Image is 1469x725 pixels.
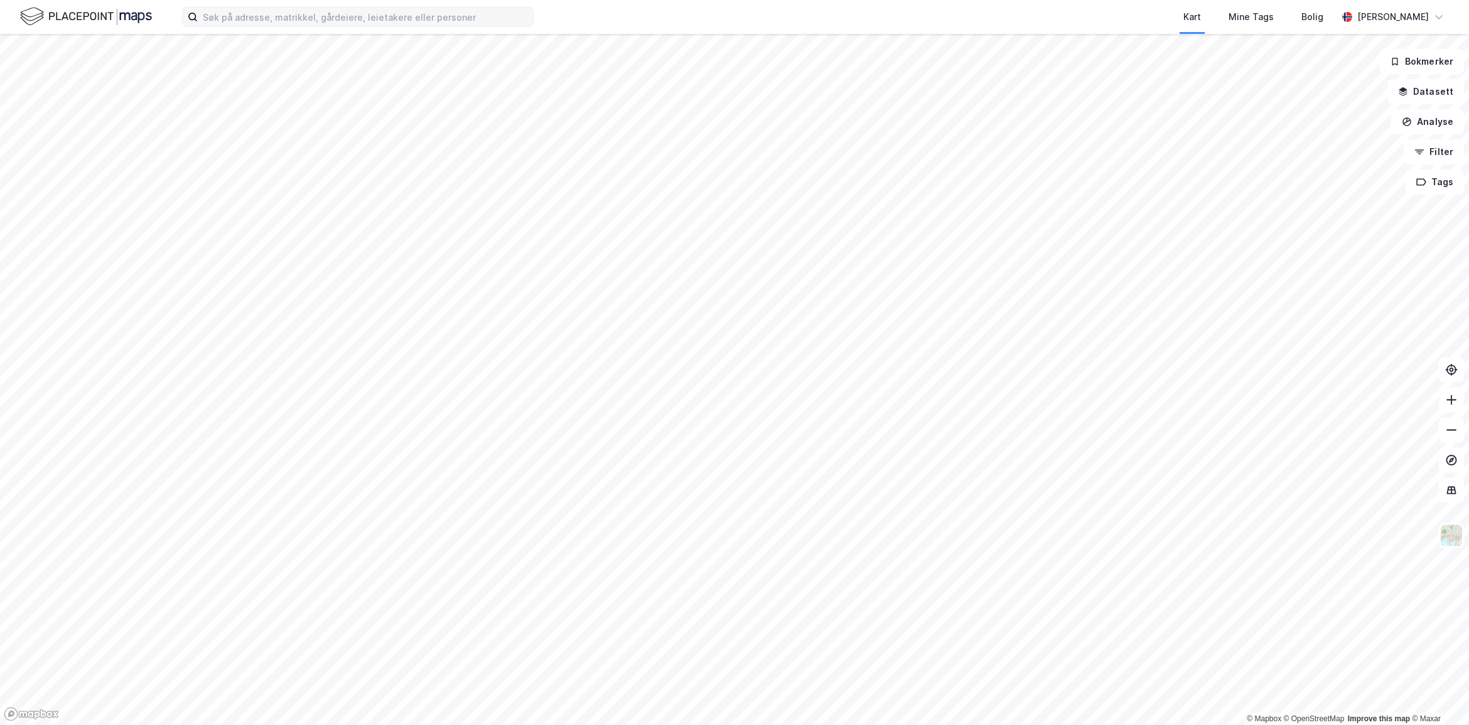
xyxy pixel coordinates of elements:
div: Bolig [1301,9,1323,24]
div: [PERSON_NAME] [1357,9,1429,24]
div: Kontrollprogram for chat [1406,665,1469,725]
input: Søk på adresse, matrikkel, gårdeiere, leietakere eller personer [198,8,533,26]
div: Mine Tags [1229,9,1274,24]
iframe: Chat Widget [1406,665,1469,725]
div: Kart [1183,9,1201,24]
img: logo.f888ab2527a4732fd821a326f86c7f29.svg [20,6,152,28]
